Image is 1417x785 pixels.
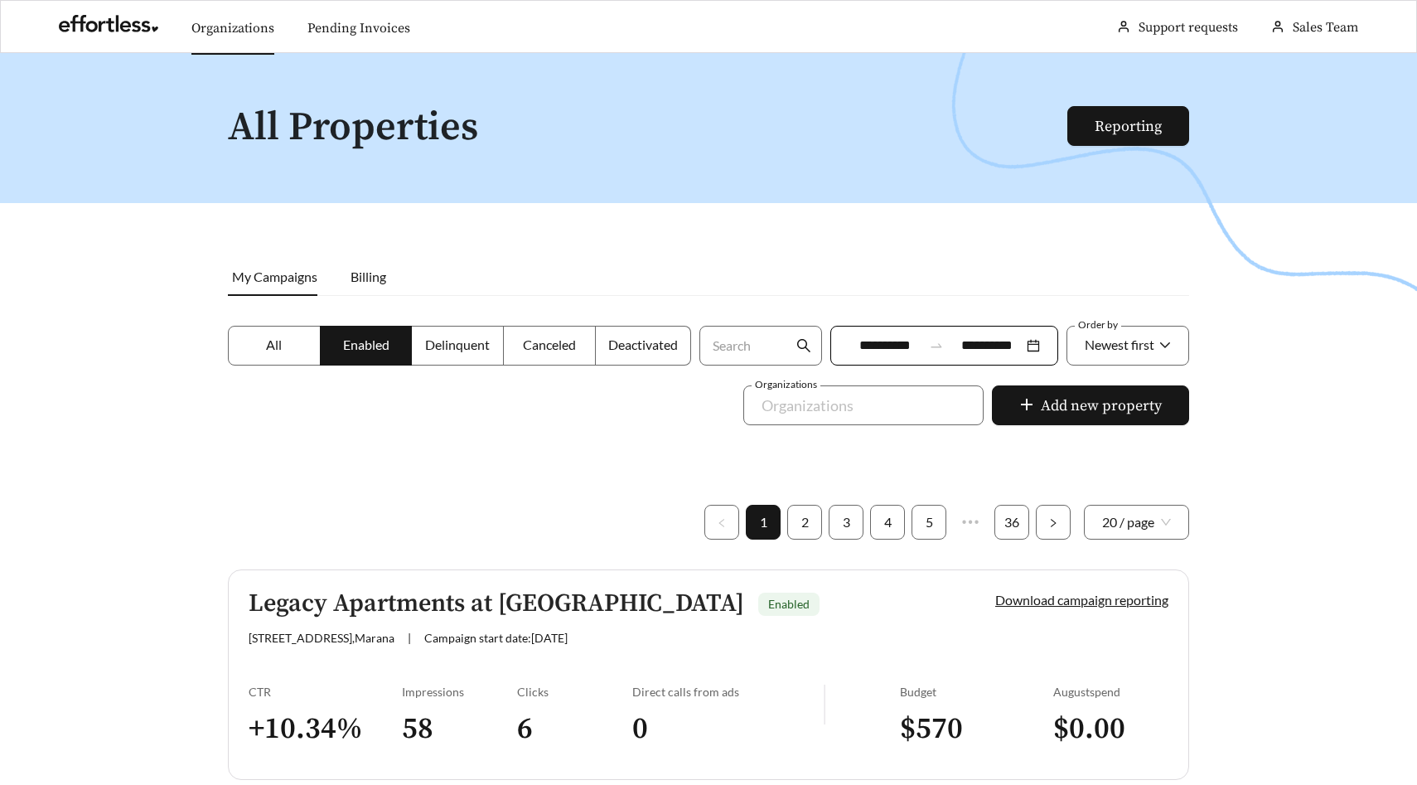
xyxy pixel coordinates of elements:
button: plusAdd new property [992,385,1189,425]
li: 36 [994,505,1029,540]
h3: 6 [517,710,632,748]
span: plus [1019,397,1034,415]
h3: 0 [632,710,824,748]
a: 36 [995,506,1028,539]
a: 2 [788,506,821,539]
span: 20 / page [1102,506,1171,539]
span: Canceled [523,337,576,352]
a: 5 [912,506,945,539]
span: Add new property [1041,395,1162,417]
span: left [717,518,727,528]
span: Delinquent [425,337,490,352]
span: My Campaigns [232,269,317,284]
div: Page Size [1084,505,1189,540]
span: to [929,338,944,353]
li: 5 [912,505,946,540]
li: 3 [829,505,863,540]
span: Newest first [1085,337,1154,352]
span: Sales Team [1293,19,1358,36]
h3: $ 0.00 [1053,710,1168,748]
a: 4 [871,506,904,539]
h1: All Properties [228,106,1069,150]
a: Legacy Apartments at [GEOGRAPHIC_DATA]Enabled[STREET_ADDRESS],Marana|Campaign start date:[DATE]Do... [228,569,1189,780]
div: Direct calls from ads [632,685,824,699]
li: 2 [787,505,822,540]
div: Impressions [402,685,517,699]
div: August spend [1053,685,1168,699]
a: 1 [747,506,780,539]
span: [STREET_ADDRESS] , Marana [249,631,394,645]
button: left [704,505,739,540]
span: Billing [351,269,386,284]
button: Reporting [1067,106,1189,146]
div: CTR [249,685,402,699]
span: | [408,631,411,645]
span: Enabled [343,337,389,352]
span: Enabled [768,597,810,611]
li: Previous Page [704,505,739,540]
span: All [266,337,282,352]
a: Reporting [1095,117,1162,136]
span: search [796,338,811,353]
h3: $ 570 [900,710,1053,748]
h5: Legacy Apartments at [GEOGRAPHIC_DATA] [249,590,744,618]
li: 1 [746,505,781,540]
a: Organizations [191,20,274,36]
div: Clicks [517,685,632,699]
div: Budget [900,685,1053,699]
li: Next 5 Pages [953,505,988,540]
a: Download campaign reporting [995,592,1168,608]
span: Deactivated [608,337,678,352]
a: Support requests [1139,19,1238,36]
li: Next Page [1036,505,1071,540]
h3: + 10.34 % [249,710,402,748]
span: right [1048,518,1058,528]
span: Campaign start date: [DATE] [424,631,568,645]
span: ••• [953,505,988,540]
a: Pending Invoices [307,20,410,36]
a: 3 [829,506,863,539]
span: swap-right [929,338,944,353]
h3: 58 [402,710,517,748]
li: 4 [870,505,905,540]
button: right [1036,505,1071,540]
img: line [824,685,825,724]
